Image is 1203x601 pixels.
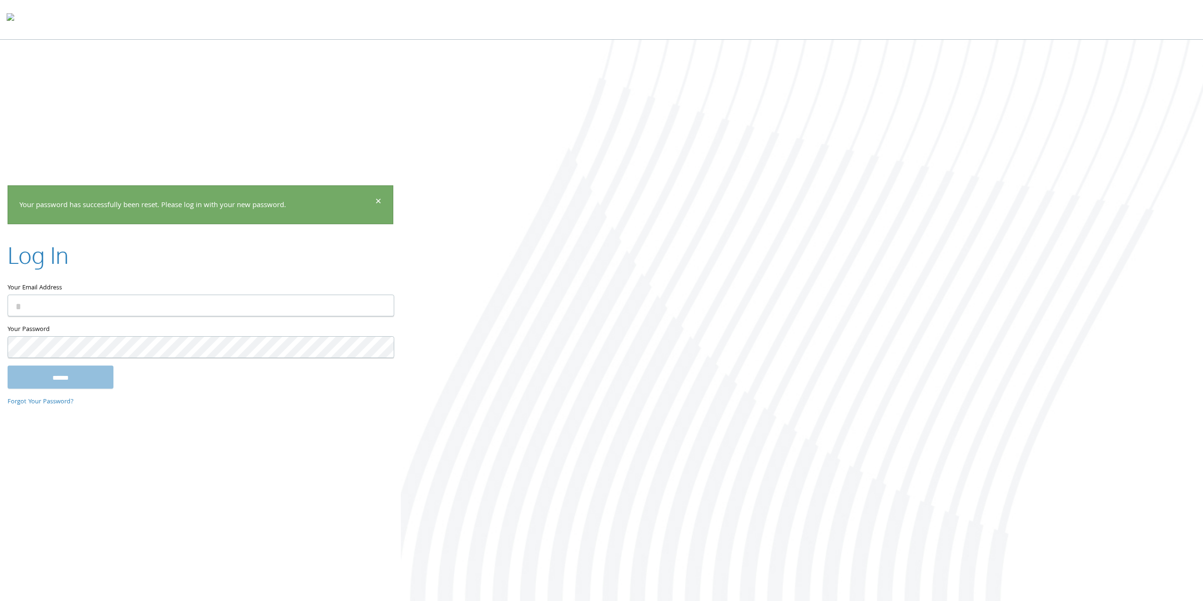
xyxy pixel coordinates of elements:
[8,324,393,336] label: Your Password
[375,197,381,209] button: Dismiss alert
[8,397,74,407] a: Forgot Your Password?
[375,193,381,212] span: ×
[8,239,69,271] h2: Log In
[7,10,14,29] img: todyl-logo-dark.svg
[19,199,374,213] p: Your password has successfully been reset. Please log in with your new password.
